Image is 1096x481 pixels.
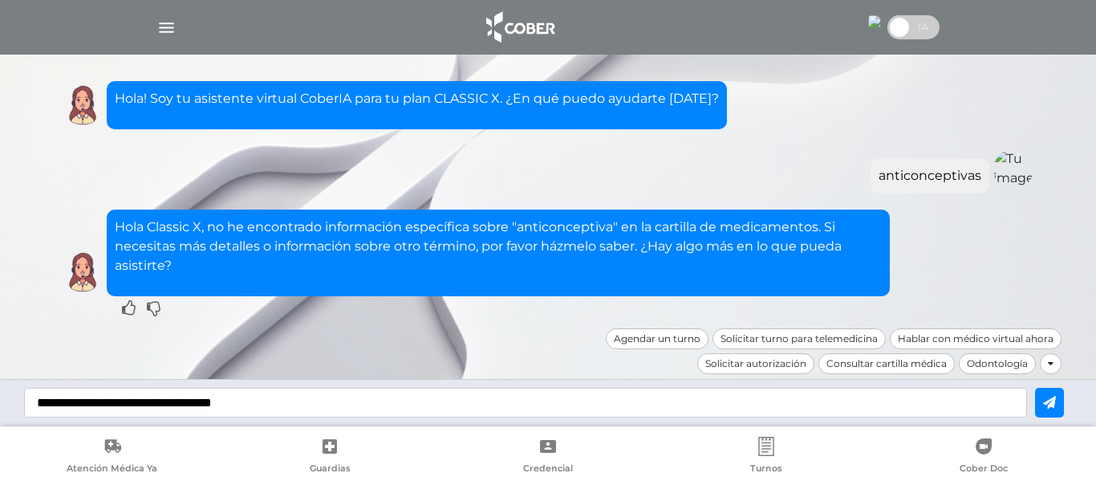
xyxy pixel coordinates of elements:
div: Hablar con médico virtual ahora [890,328,1061,349]
div: Agendar un turno [606,328,708,349]
img: 7294 [868,15,881,28]
a: Guardias [221,437,440,478]
a: Atención Médica Ya [3,437,221,478]
img: logo_cober_home-white.png [477,8,562,47]
a: Credencial [439,437,657,478]
img: Tu imagen [993,149,1033,190]
img: Cober IA [63,85,103,125]
div: Consultar cartilla médica [818,353,955,374]
a: Turnos [657,437,875,478]
div: Solicitar autorización [697,353,814,374]
div: anticonceptivas [879,166,981,185]
div: Odontología [959,353,1036,374]
a: Cober Doc [875,437,1093,478]
span: Atención Médica Ya [67,463,157,477]
p: Hola Classic X, no he encontrado información específica sobre "anticonceptiva" en la cartilla de ... [115,218,882,275]
div: Solicitar turno para telemedicina [712,328,886,349]
p: Hola! Soy tu asistente virtual CoberIA para tu plan CLASSIC X. ¿En qué puedo ayudarte [DATE]? [115,89,719,108]
span: Cober Doc [960,463,1008,477]
img: Cober_menu-lines-white.svg [156,18,177,38]
span: Turnos [750,463,782,477]
span: Credencial [523,463,573,477]
span: Guardias [310,463,351,477]
img: Cober IA [63,252,103,292]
